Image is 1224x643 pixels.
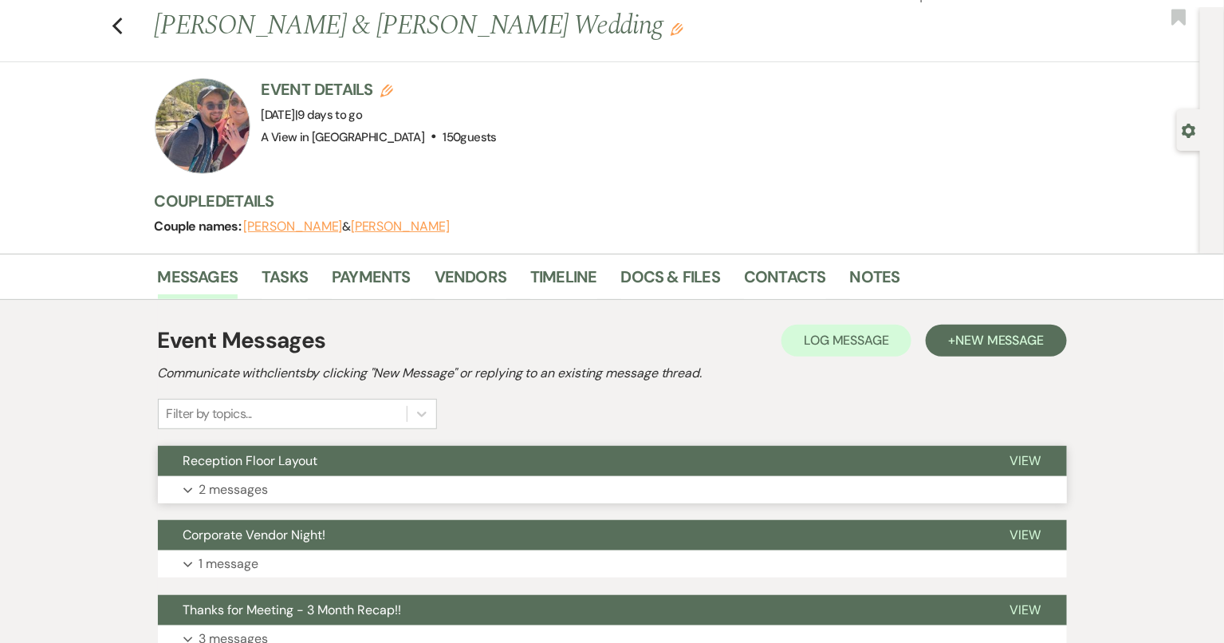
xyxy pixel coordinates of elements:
h1: Event Messages [158,324,326,357]
span: View [1010,452,1041,469]
h2: Communicate with clients by clicking "New Message" or replying to an existing message thread. [158,364,1067,383]
div: Filter by topics... [167,404,252,424]
span: [DATE] [262,107,363,123]
button: Edit [671,22,683,36]
button: Thanks for Meeting - 3 Month Recap!! [158,595,985,625]
a: Messages [158,264,238,299]
button: +New Message [926,325,1066,357]
button: Corporate Vendor Night! [158,520,985,550]
a: Contacts [744,264,826,299]
button: 2 messages [158,476,1067,503]
button: Reception Floor Layout [158,446,985,476]
h3: Event Details [262,78,497,101]
a: Notes [850,264,900,299]
button: Open lead details [1182,122,1196,137]
button: [PERSON_NAME] [244,220,343,233]
a: Tasks [262,264,308,299]
p: 1 message [199,554,259,574]
span: Log Message [804,332,889,349]
span: | [295,107,363,123]
button: View [985,520,1067,550]
p: 2 messages [199,479,269,500]
button: 1 message [158,550,1067,578]
a: Vendors [435,264,506,299]
span: A View in [GEOGRAPHIC_DATA] [262,129,425,145]
span: 9 days to go [297,107,362,123]
span: & [244,219,450,235]
span: Thanks for Meeting - 3 Month Recap!! [183,602,402,618]
button: Log Message [781,325,911,357]
button: [PERSON_NAME] [351,220,450,233]
span: View [1010,602,1041,618]
button: View [985,595,1067,625]
span: Reception Floor Layout [183,452,318,469]
span: 150 guests [443,129,497,145]
a: Docs & Files [621,264,720,299]
span: Corporate Vendor Night! [183,527,326,543]
h3: Couple Details [155,190,1048,212]
h1: [PERSON_NAME] & [PERSON_NAME] Wedding [155,7,869,45]
a: Payments [332,264,411,299]
span: Couple names: [155,218,244,235]
span: View [1010,527,1041,543]
span: New Message [955,332,1044,349]
button: View [985,446,1067,476]
a: Timeline [530,264,597,299]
